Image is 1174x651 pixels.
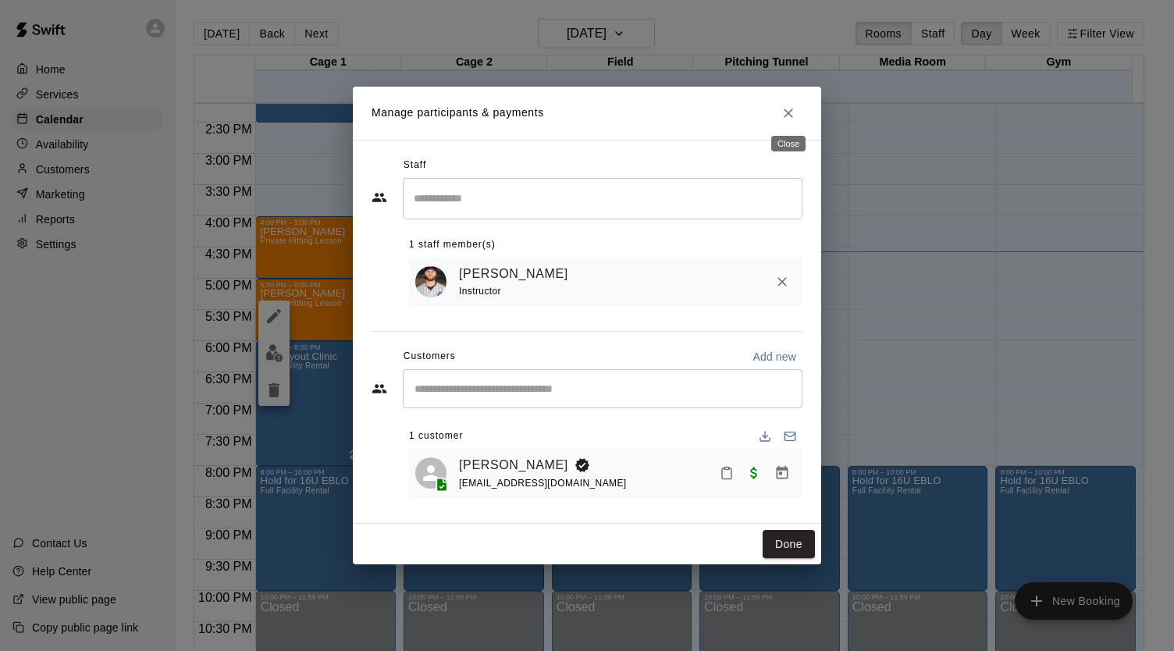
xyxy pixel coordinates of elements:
button: Download list [752,424,777,449]
div: Search staff [403,178,802,219]
button: Close [774,99,802,127]
button: Add new [746,344,802,369]
svg: Staff [372,190,387,205]
div: Start typing to search customers... [403,369,802,408]
span: Staff [404,153,426,178]
button: Mark attendance [713,460,740,486]
button: Done [763,530,815,559]
span: 1 staff member(s) [409,233,496,258]
button: Remove [768,268,796,296]
span: Paid with Card [740,466,768,479]
svg: Customers [372,381,387,397]
span: [EMAIL_ADDRESS][DOMAIN_NAME] [459,478,627,489]
span: 1 customer [409,424,463,449]
span: Customers [404,344,456,369]
button: Manage bookings & payment [768,459,796,487]
img: Brett Graham [415,266,446,297]
p: Manage participants & payments [372,105,544,121]
p: Add new [752,349,796,365]
a: [PERSON_NAME] [459,264,568,284]
div: Close [771,136,806,151]
a: [PERSON_NAME] [459,455,568,475]
span: Instructor [459,286,501,297]
div: Giulio Nardi [415,457,446,489]
svg: Booking Owner [575,457,590,473]
button: Email participants [777,424,802,449]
